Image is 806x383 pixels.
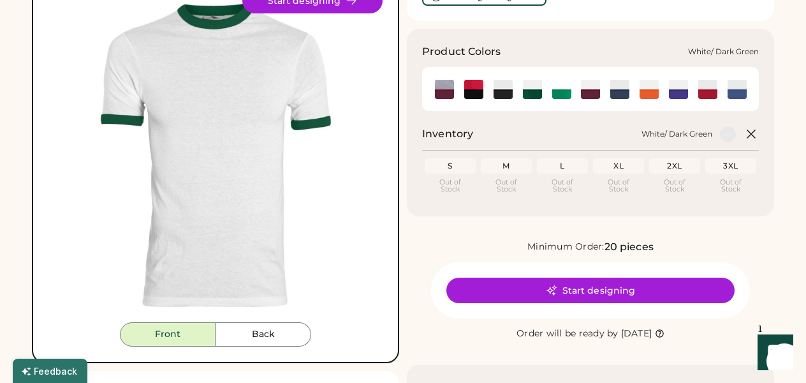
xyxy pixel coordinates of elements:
[435,80,454,99] img: Athletic Heather/ Maroon Swatch Image
[652,179,698,193] div: Out of Stock
[669,80,688,99] img: White/ Purple Swatch Image
[581,80,600,99] img: White/ Maroon Swatch Image
[483,179,529,193] div: Out of Stock
[610,80,629,99] img: White/ Navy Swatch Image
[427,161,473,171] div: S
[527,241,604,253] div: Minimum Order:
[539,161,585,171] div: L
[641,129,712,139] div: White/ Dark Green
[708,179,754,193] div: Out of Stock
[216,322,311,347] button: Back
[523,80,542,99] div: White/ Dark Green
[464,80,483,99] div: Red/ Black
[688,47,759,57] div: White/ Dark Green
[610,80,629,99] div: White/ Navy
[494,80,513,99] div: White/ Black
[640,80,659,99] div: White/ Orange
[698,80,717,99] img: White/ Red Swatch Image
[604,239,654,255] div: 20 pieces
[483,161,529,171] div: M
[596,161,641,171] div: XL
[422,44,501,59] h3: Product Colors
[640,80,659,99] img: White/ Orange Swatch Image
[517,327,619,340] div: Order will be ready by
[427,179,473,193] div: Out of Stock
[621,327,652,340] div: [DATE]
[552,80,571,99] div: White/ Kelly
[581,80,600,99] div: White/ Maroon
[446,278,735,303] button: Start designing
[698,80,717,99] div: White/ Red
[552,80,571,99] img: White/ Kelly Swatch Image
[464,80,483,99] img: Red/ Black Swatch Image
[523,80,542,99] img: White/ Dark Green Swatch Image
[745,326,800,380] iframe: To enrich screen reader interactions, please activate Accessibility in Grammarly extension settings
[120,322,216,347] button: Front
[652,161,698,171] div: 2XL
[422,126,473,142] h2: Inventory
[596,179,641,193] div: Out of Stock
[669,80,688,99] div: White/ Purple
[494,80,513,99] img: White/ Black Swatch Image
[728,80,747,99] img: White/ Royal Swatch Image
[539,179,585,193] div: Out of Stock
[435,80,454,99] div: Athletic Heather/ Maroon
[728,80,747,99] div: White/ Royal
[708,161,754,171] div: 3XL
